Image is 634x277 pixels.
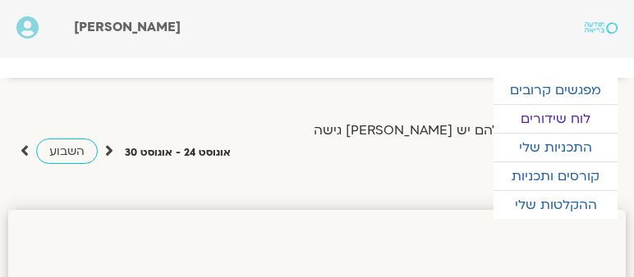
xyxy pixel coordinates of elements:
[125,144,231,161] p: אוגוסט 24 - אוגוסט 30
[494,105,618,133] a: לוח שידורים
[314,123,599,138] label: הצג רק הרצאות להם יש [PERSON_NAME] גישה
[494,76,618,104] a: מפגשים קרובים
[494,162,618,190] a: קורסים ותכניות
[49,143,85,159] span: השבוע
[36,138,98,164] a: השבוע
[494,134,618,161] a: התכניות שלי
[74,18,181,36] span: [PERSON_NAME]
[494,191,618,219] a: ההקלטות שלי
